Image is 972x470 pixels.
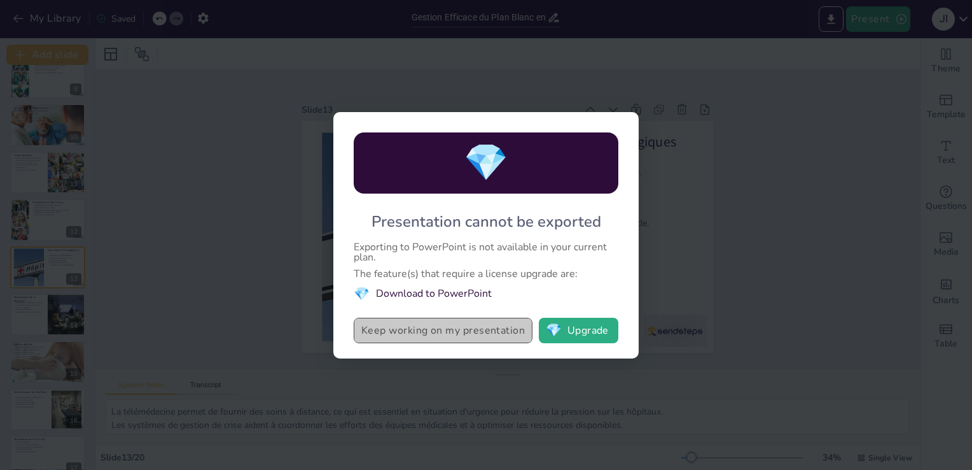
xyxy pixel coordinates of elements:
button: Keep working on my presentation [354,318,532,343]
span: diamond [354,285,370,303]
div: Presentation cannot be exported [371,211,601,232]
div: Exporting to PowerPoint is not available in your current plan. [354,242,618,262]
span: diamond [464,138,508,187]
button: diamondUpgrade [539,318,618,343]
span: diamond [546,324,562,337]
div: The feature(s) that require a license upgrade are: [354,269,618,279]
li: Download to PowerPoint [354,285,618,303]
